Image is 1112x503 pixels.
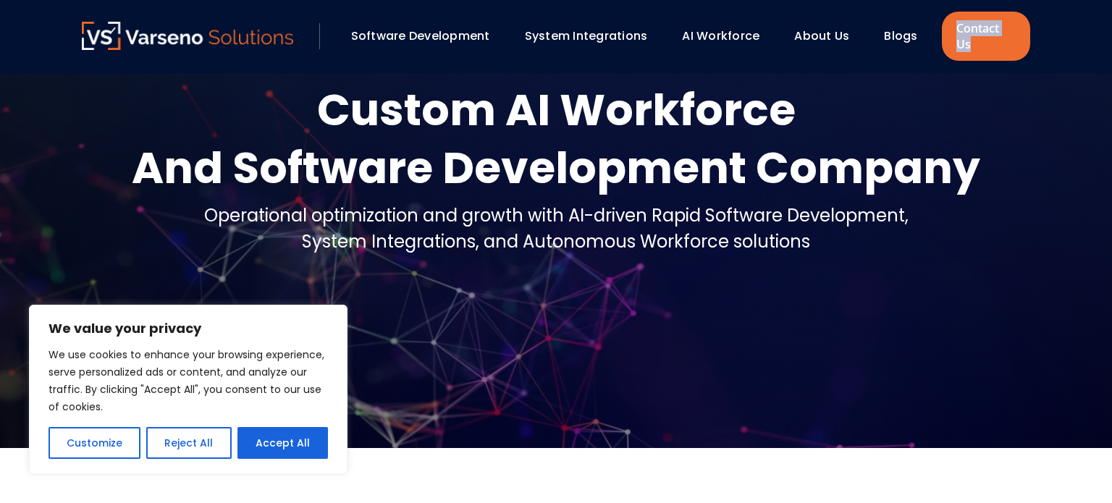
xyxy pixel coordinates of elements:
div: Software Development [344,24,510,48]
p: We value your privacy [49,320,328,337]
p: We use cookies to enhance your browsing experience, serve personalized ads or content, and analyz... [49,346,328,415]
div: And Software Development Company [132,139,980,197]
div: Custom AI Workforce [132,81,980,139]
div: System Integrations [518,24,668,48]
button: Reject All [146,427,231,459]
div: AI Workforce [675,24,780,48]
a: AI Workforce [682,28,759,44]
div: Blogs [877,24,938,48]
a: Contact Us [942,12,1030,61]
a: Varseno Solutions – Product Engineering & IT Services [82,22,293,51]
div: About Us [787,24,869,48]
a: Software Development [351,28,490,44]
img: Varseno Solutions – Product Engineering & IT Services [82,22,293,50]
button: Customize [49,427,140,459]
a: System Integrations [525,28,648,44]
a: Blogs [884,28,917,44]
div: Operational optimization and growth with AI-driven Rapid Software Development, [204,203,909,229]
div: System Integrations, and Autonomous Workforce solutions [204,229,909,255]
button: Accept All [237,427,328,459]
a: About Us [794,28,849,44]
